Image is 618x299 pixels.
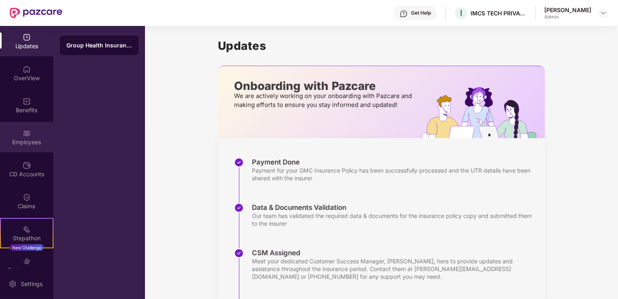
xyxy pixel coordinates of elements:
[252,203,537,212] div: Data & Documents Validation
[234,158,244,167] img: svg+xml;base64,PHN2ZyBpZD0iU3RlcC1Eb25lLTMyeDMyIiB4bWxucz0iaHR0cDovL3d3dy53My5vcmcvMjAwMC9zdmciIH...
[471,9,527,17] div: IMCS TECH PRIVATE LIMITED
[218,39,545,53] h1: Updates
[23,193,31,201] img: svg+xml;base64,PHN2ZyBpZD0iQ2xhaW0iIHhtbG5zPSJodHRwOi8vd3d3LnczLm9yZy8yMDAwL3N2ZyIgd2lkdGg9IjIwIi...
[252,212,537,227] div: Our team has validated the required data & documents for the insurance policy copy and submitted ...
[23,225,31,233] img: svg+xml;base64,PHN2ZyB4bWxucz0iaHR0cDovL3d3dy53My5vcmcvMjAwMC9zdmciIHdpZHRoPSIyMSIgaGVpZ2h0PSIyMC...
[460,8,462,18] span: I
[10,244,44,251] div: New Challenge
[600,10,607,16] img: svg+xml;base64,PHN2ZyBpZD0iRHJvcGRvd24tMzJ4MzIiIHhtbG5zPSJodHRwOi8vd3d3LnczLm9yZy8yMDAwL3N2ZyIgd2...
[23,97,31,105] img: svg+xml;base64,PHN2ZyBpZD0iQmVuZWZpdHMiIHhtbG5zPSJodHRwOi8vd3d3LnczLm9yZy8yMDAwL3N2ZyIgd2lkdGg9Ij...
[23,257,31,265] img: svg+xml;base64,PHN2ZyBpZD0iRW5kb3JzZW1lbnRzIiB4bWxucz0iaHR0cDovL3d3dy53My5vcmcvMjAwMC9zdmciIHdpZH...
[252,257,537,280] div: Meet your dedicated Customer Success Manager, [PERSON_NAME], here to provide updates and assistan...
[18,280,45,288] div: Settings
[1,234,53,242] div: Stepathon
[23,129,31,137] img: svg+xml;base64,PHN2ZyBpZD0iRW1wbG95ZWVzIiB4bWxucz0iaHR0cDovL3d3dy53My5vcmcvMjAwMC9zdmciIHdpZHRoPS...
[252,167,537,182] div: Payment for your GMC Insurance Policy has been successfully processed and the UTR details have be...
[400,10,408,18] img: svg+xml;base64,PHN2ZyBpZD0iSGVscC0zMngzMiIgeG1sbnM9Imh0dHA6Ly93d3cudzMub3JnLzIwMDAvc3ZnIiB3aWR0aD...
[411,10,431,16] div: Get Help
[234,203,244,213] img: svg+xml;base64,PHN2ZyBpZD0iU3RlcC1Eb25lLTMyeDMyIiB4bWxucz0iaHR0cDovL3d3dy53My5vcmcvMjAwMC9zdmciIH...
[23,161,31,169] img: svg+xml;base64,PHN2ZyBpZD0iQ0RfQWNjb3VudHMiIGRhdGEtbmFtZT0iQ0QgQWNjb3VudHMiIHhtbG5zPSJodHRwOi8vd3...
[10,8,62,18] img: New Pazcare Logo
[234,82,414,90] p: Onboarding with Pazcare
[9,280,17,288] img: svg+xml;base64,PHN2ZyBpZD0iU2V0dGluZy0yMHgyMCIgeG1sbnM9Imh0dHA6Ly93d3cudzMub3JnLzIwMDAvc3ZnIiB3aW...
[23,65,31,73] img: svg+xml;base64,PHN2ZyBpZD0iSG9tZSIgeG1sbnM9Imh0dHA6Ly93d3cudzMub3JnLzIwMDAvc3ZnIiB3aWR0aD0iMjAiIG...
[66,41,132,49] div: Group Health Insurance
[544,6,591,14] div: [PERSON_NAME]
[252,248,537,257] div: CSM Assigned
[234,92,414,109] p: We are actively working on your onboarding with Pazcare and making efforts to ensure you stay inf...
[422,87,545,138] img: hrOnboarding
[544,14,591,20] div: Admin
[234,248,244,258] img: svg+xml;base64,PHN2ZyBpZD0iU3RlcC1Eb25lLTMyeDMyIiB4bWxucz0iaHR0cDovL3d3dy53My5vcmcvMjAwMC9zdmciIH...
[23,33,31,41] img: svg+xml;base64,PHN2ZyBpZD0iVXBkYXRlZCIgeG1sbnM9Imh0dHA6Ly93d3cudzMub3JnLzIwMDAvc3ZnIiB3aWR0aD0iMj...
[252,158,537,167] div: Payment Done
